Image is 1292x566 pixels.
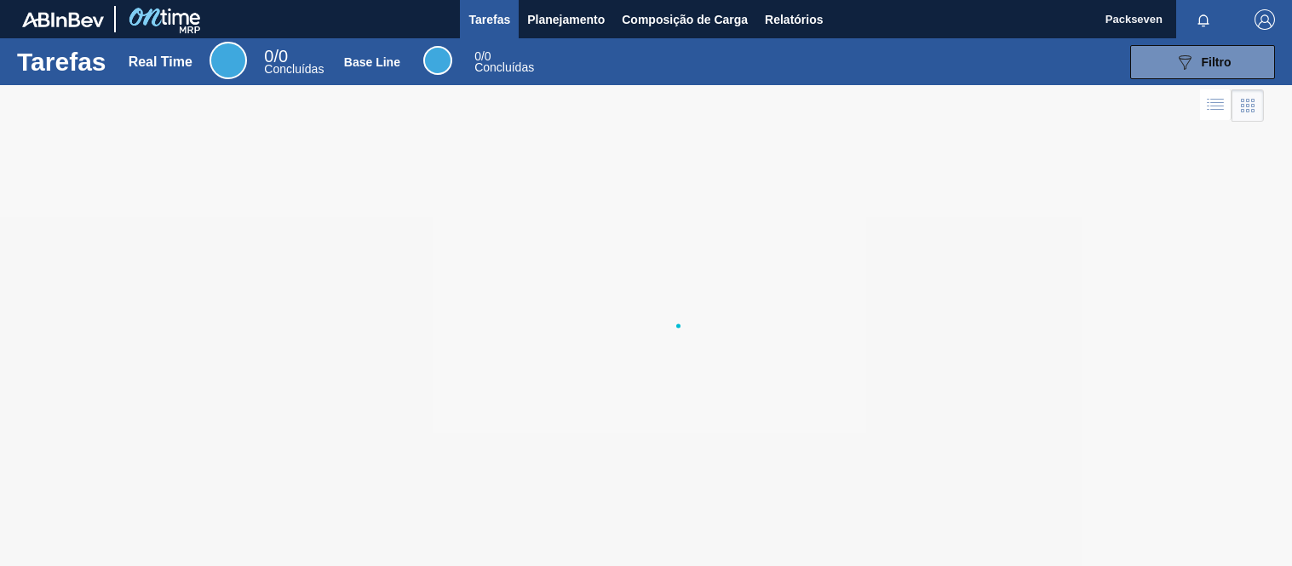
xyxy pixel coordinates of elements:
span: Filtro [1202,55,1232,69]
span: 0 [264,47,273,66]
span: Tarefas [468,9,510,30]
span: / 0 [474,49,491,63]
div: Real Time [129,54,192,70]
div: Base Line [423,46,452,75]
img: TNhmsLtSVTkK8tSr43FrP2fwEKptu5GPRR3wAAAABJRU5ErkJggg== [22,12,104,27]
img: Logout [1255,9,1275,30]
div: Base Line [344,55,400,69]
h1: Tarefas [17,52,106,71]
button: Notificações [1176,8,1231,31]
div: Base Line [474,51,534,73]
span: Composição de Carga [622,9,748,30]
button: Filtro [1130,45,1275,79]
span: Concluídas [474,60,534,74]
div: Real Time [264,49,324,75]
span: / 0 [264,47,288,66]
div: Real Time [210,42,247,79]
span: Relatórios [765,9,823,30]
span: Planejamento [527,9,605,30]
span: 0 [474,49,481,63]
span: Concluídas [264,62,324,76]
